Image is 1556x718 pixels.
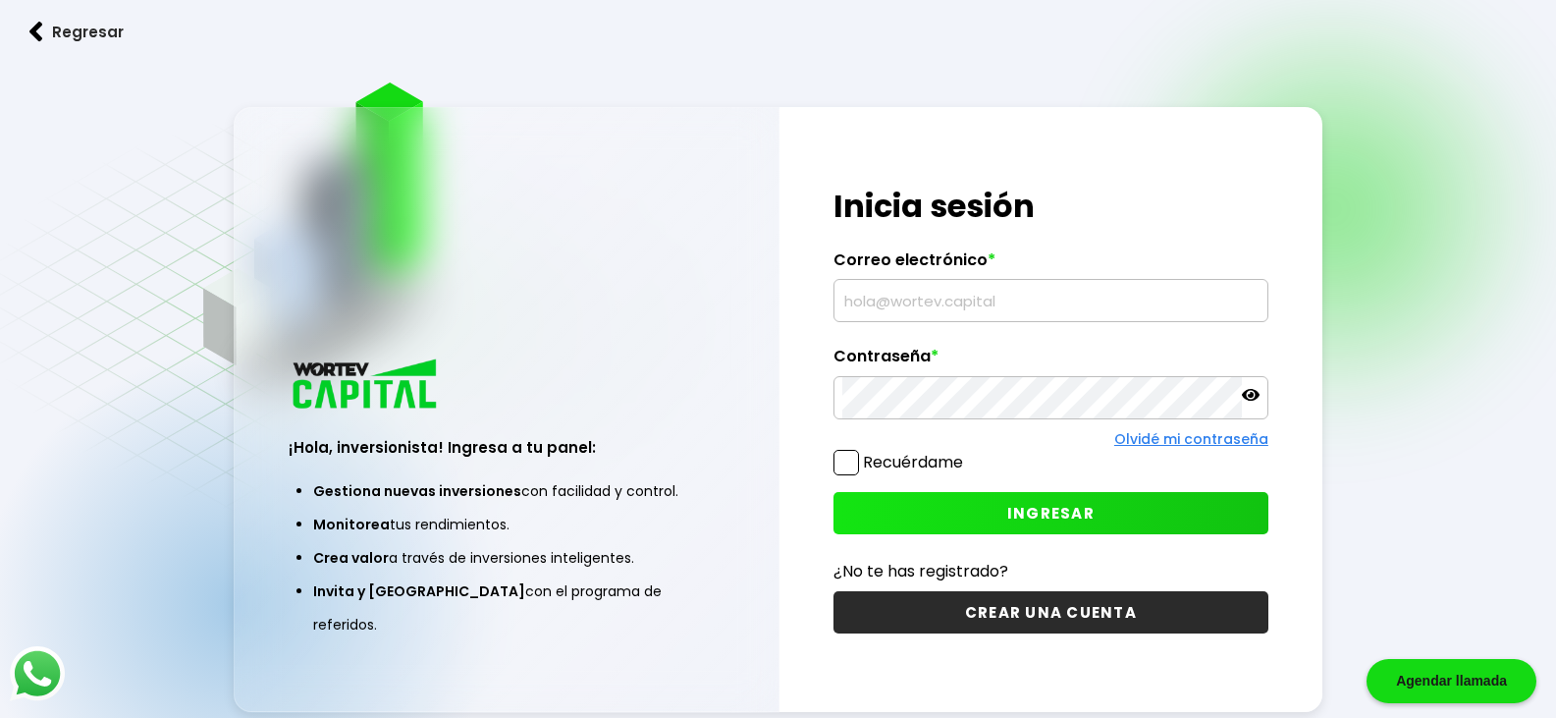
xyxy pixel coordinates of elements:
span: INGRESAR [1007,503,1095,524]
li: tus rendimientos. [313,508,699,541]
h1: Inicia sesión [833,183,1268,230]
li: con facilidad y control. [313,474,699,508]
a: ¿No te has registrado?CREAR UNA CUENTA [833,559,1268,634]
div: Agendar llamada [1367,659,1536,703]
button: CREAR UNA CUENTA [833,591,1268,634]
p: ¿No te has registrado? [833,559,1268,583]
button: INGRESAR [833,492,1268,534]
span: Crea valor [313,548,389,568]
img: logos_whatsapp-icon.242b2217.svg [10,646,65,701]
li: con el programa de referidos. [313,575,699,641]
input: hola@wortev.capital [842,280,1260,321]
h3: ¡Hola, inversionista! Ingresa a tu panel: [289,436,724,459]
label: Correo electrónico [833,250,1268,280]
label: Contraseña [833,347,1268,376]
a: Olvidé mi contraseña [1114,429,1268,449]
label: Recuérdame [863,451,963,473]
span: Invita y [GEOGRAPHIC_DATA] [313,581,525,601]
span: Gestiona nuevas inversiones [313,481,521,501]
li: a través de inversiones inteligentes. [313,541,699,575]
img: logo_wortev_capital [289,357,444,414]
img: flecha izquierda [29,22,43,42]
span: Monitorea [313,515,390,534]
